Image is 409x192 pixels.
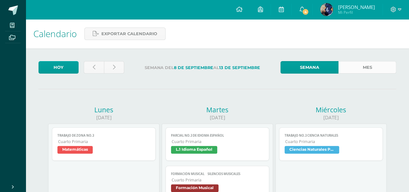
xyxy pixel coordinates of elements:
[172,177,264,183] span: Cuarto Primaria
[162,114,273,121] div: [DATE]
[285,133,377,138] span: Trabajo No.3 Ciencia Naturales
[33,28,77,40] span: Calendario
[275,114,387,121] div: [DATE]
[52,127,156,161] a: Trabajo de Zona No.3Cuarto PrimariaMatemáticas
[162,105,273,114] div: Martes
[338,10,375,15] span: Mi Perfil
[58,139,150,144] span: Cuarto Primaria
[48,105,159,114] div: Lunes
[171,172,264,176] span: FORMACIÓN MUSICAL  SILENCIOS MUSICALES
[219,65,260,70] strong: 13 de Septiembre
[172,139,264,144] span: Cuarto Primaria
[171,184,218,192] span: Formación Musical
[280,61,338,74] a: Semana
[174,65,213,70] strong: 8 de Septiembre
[129,61,275,74] label: Semana del al
[38,61,79,74] a: Hoy
[302,8,309,15] span: 4
[166,127,269,161] a: Parcial No.3 de Idioma EspañolCuarto PrimariaL.1 Idioma Español
[285,139,377,144] span: Cuarto Primaria
[101,28,157,40] span: Exportar calendario
[57,133,150,138] span: Trabajo de Zona No.3
[275,105,387,114] div: Miércoles
[84,28,166,40] a: Exportar calendario
[171,133,264,138] span: Parcial No.3 de Idioma Español
[171,146,217,154] span: L.1 Idioma Español
[279,127,383,161] a: Trabajo No.3 Ciencia NaturalesCuarto PrimariaCiencias Naturales Productividad y Desarrollo
[320,3,333,16] img: 9e9fda6ab3cf360909e79eb90bc49fdb.png
[48,114,159,121] div: [DATE]
[57,146,93,154] span: Matemáticas
[338,4,375,10] span: [PERSON_NAME]
[285,146,339,154] span: Ciencias Naturales Productividad y Desarrollo
[338,61,396,74] a: Mes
